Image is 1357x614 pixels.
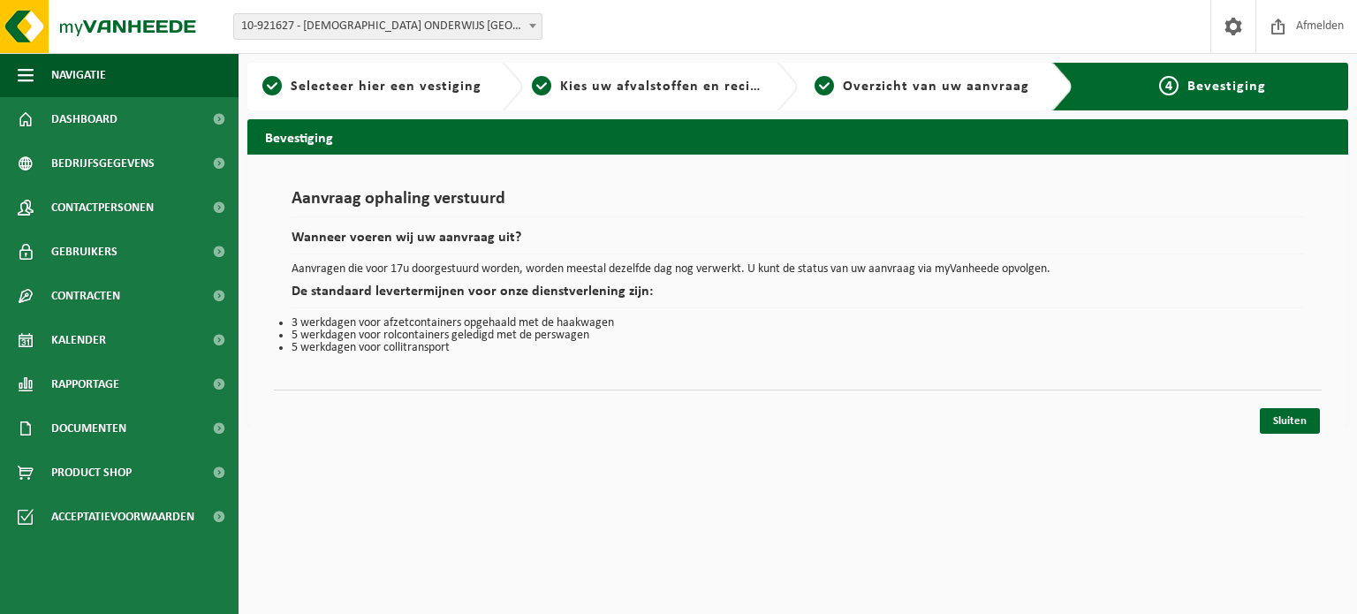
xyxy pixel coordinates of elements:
li: 5 werkdagen voor collitransport [292,342,1304,354]
span: 3 [815,76,834,95]
a: Sluiten [1260,408,1320,434]
li: 5 werkdagen voor rolcontainers geledigd met de perswagen [292,330,1304,342]
span: 10-921627 - KATHOLIEK ONDERWIJS SINT-MICHIEL BOCHOLT-BREE-PEER - BREE [234,14,542,39]
span: Navigatie [51,53,106,97]
h2: Wanneer voeren wij uw aanvraag uit? [292,231,1304,254]
span: Overzicht van uw aanvraag [843,80,1029,94]
span: Bedrijfsgegevens [51,141,155,186]
span: Dashboard [51,97,118,141]
h2: De standaard levertermijnen voor onze dienstverlening zijn: [292,284,1304,308]
span: Rapportage [51,362,119,406]
span: Acceptatievoorwaarden [51,495,194,539]
span: Gebruikers [51,230,118,274]
p: Aanvragen die voor 17u doorgestuurd worden, worden meestal dezelfde dag nog verwerkt. U kunt de s... [292,263,1304,276]
li: 3 werkdagen voor afzetcontainers opgehaald met de haakwagen [292,317,1304,330]
span: Contracten [51,274,120,318]
h2: Bevestiging [247,119,1348,154]
span: Kalender [51,318,106,362]
iframe: chat widget [9,575,295,614]
a: 3Overzicht van uw aanvraag [807,76,1038,97]
span: Documenten [51,406,126,451]
span: 4 [1159,76,1179,95]
span: Bevestiging [1187,80,1266,94]
a: 2Kies uw afvalstoffen en recipiënten [532,76,763,97]
a: 1Selecteer hier een vestiging [256,76,488,97]
span: 1 [262,76,282,95]
span: Product Shop [51,451,132,495]
span: Kies uw afvalstoffen en recipiënten [560,80,803,94]
span: 10-921627 - KATHOLIEK ONDERWIJS SINT-MICHIEL BOCHOLT-BREE-PEER - BREE [233,13,542,40]
span: Selecteer hier een vestiging [291,80,481,94]
span: 2 [532,76,551,95]
h1: Aanvraag ophaling verstuurd [292,190,1304,217]
span: Contactpersonen [51,186,154,230]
